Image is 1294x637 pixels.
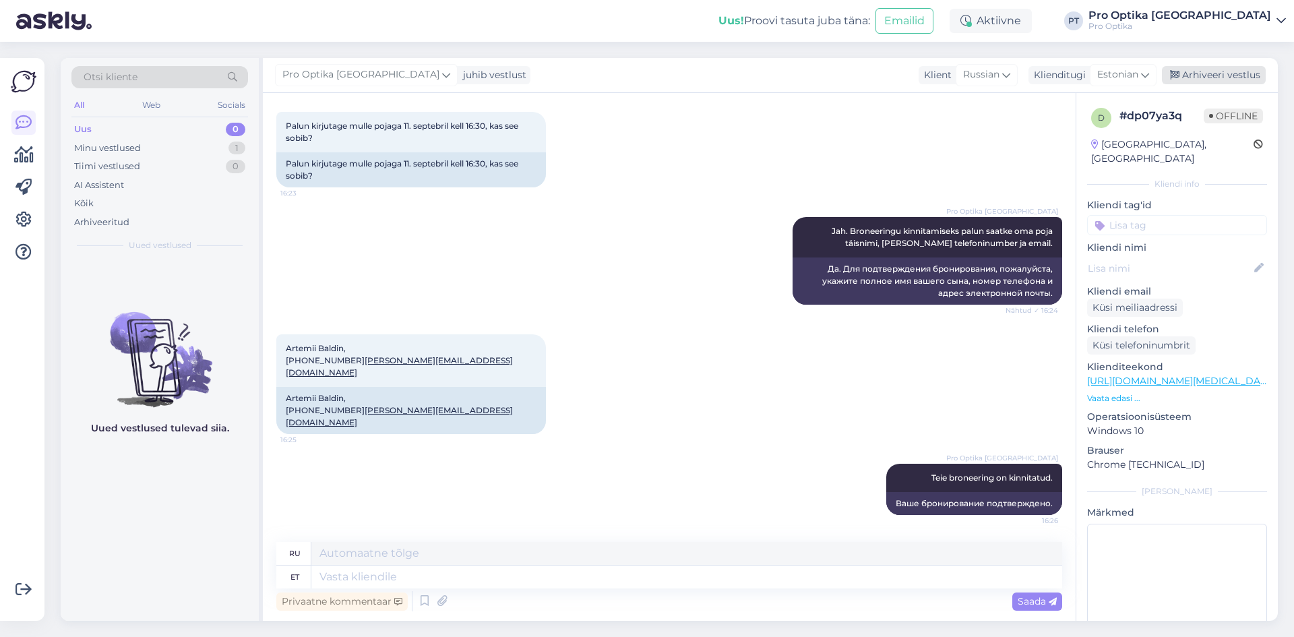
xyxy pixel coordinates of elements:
[718,13,870,29] div: Proovi tasuta juba täna:
[74,179,124,192] div: AI Assistent
[1097,67,1138,82] span: Estonian
[1162,66,1266,84] div: Arhiveeri vestlus
[282,67,439,82] span: Pro Optika [GEOGRAPHIC_DATA]
[832,226,1055,248] span: Jah. Broneeringu kinnitamiseks palun saatke oma poja täisnimi, [PERSON_NAME] telefoninumber ja em...
[1087,299,1183,317] div: Küsi meiliaadressi
[1091,138,1254,166] div: [GEOGRAPHIC_DATA], [GEOGRAPHIC_DATA]
[875,8,933,34] button: Emailid
[228,142,245,155] div: 1
[1098,113,1105,123] span: d
[1018,595,1057,607] span: Saada
[286,405,513,427] a: [PERSON_NAME][EMAIL_ADDRESS][DOMAIN_NAME]
[286,355,513,377] a: [PERSON_NAME][EMAIL_ADDRESS][DOMAIN_NAME]
[1008,516,1058,526] span: 16:26
[74,123,92,136] div: Uus
[1087,178,1267,190] div: Kliendi info
[946,206,1058,216] span: Pro Optika [GEOGRAPHIC_DATA]
[1087,360,1267,374] p: Klienditeekond
[74,216,129,229] div: Arhiveeritud
[289,542,301,565] div: ru
[793,257,1062,305] div: Да. Для подтверждения бронирования, пожалуйста, укажите полное имя вашего сына, номер телефона и ...
[1087,506,1267,520] p: Märkmed
[1087,215,1267,235] input: Lisa tag
[1087,485,1267,497] div: [PERSON_NAME]
[1028,68,1086,82] div: Klienditugi
[1087,284,1267,299] p: Kliendi email
[1087,322,1267,336] p: Kliendi telefon
[74,142,141,155] div: Minu vestlused
[74,160,140,173] div: Tiimi vestlused
[11,69,36,94] img: Askly Logo
[280,435,331,445] span: 16:25
[84,70,137,84] span: Otsi kliente
[950,9,1032,33] div: Aktiivne
[1087,410,1267,424] p: Operatsioonisüsteem
[1087,392,1267,404] p: Vaata edasi ...
[946,453,1058,463] span: Pro Optika [GEOGRAPHIC_DATA]
[91,421,229,435] p: Uued vestlused tulevad siia.
[215,96,248,114] div: Socials
[1088,21,1271,32] div: Pro Optika
[1204,109,1263,123] span: Offline
[290,566,299,588] div: et
[1087,424,1267,438] p: Windows 10
[886,492,1062,515] div: Ваше бронирование подтверждено.
[1088,10,1286,32] a: Pro Optika [GEOGRAPHIC_DATA]Pro Optika
[458,68,526,82] div: juhib vestlust
[276,152,546,187] div: Palun kirjutage mulle pojaga 11. septebril kell 16:30, kas see sobib?
[919,68,952,82] div: Klient
[931,473,1053,483] span: Teie broneering on kinnitatud.
[276,593,408,611] div: Privaatne kommentaar
[71,96,87,114] div: All
[1006,305,1058,315] span: Nähtud ✓ 16:24
[286,121,520,143] span: Palun kirjutage mulle pojaga 11. septebril kell 16:30, kas see sobib?
[1119,108,1204,124] div: # dp07ya3q
[61,288,259,409] img: No chats
[140,96,163,114] div: Web
[1088,10,1271,21] div: Pro Optika [GEOGRAPHIC_DATA]
[226,160,245,173] div: 0
[276,387,546,434] div: Artemii Baldin, [PHONE_NUMBER]
[286,343,513,377] span: Artemii Baldin, [PHONE_NUMBER]
[963,67,999,82] span: Russian
[1064,11,1083,30] div: PT
[1087,458,1267,472] p: Chrome [TECHNICAL_ID]
[74,197,94,210] div: Kõik
[1087,336,1196,355] div: Küsi telefoninumbrit
[1088,261,1252,276] input: Lisa nimi
[280,188,331,198] span: 16:23
[1087,198,1267,212] p: Kliendi tag'id
[1087,444,1267,458] p: Brauser
[226,123,245,136] div: 0
[718,14,744,27] b: Uus!
[129,239,191,251] span: Uued vestlused
[1087,241,1267,255] p: Kliendi nimi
